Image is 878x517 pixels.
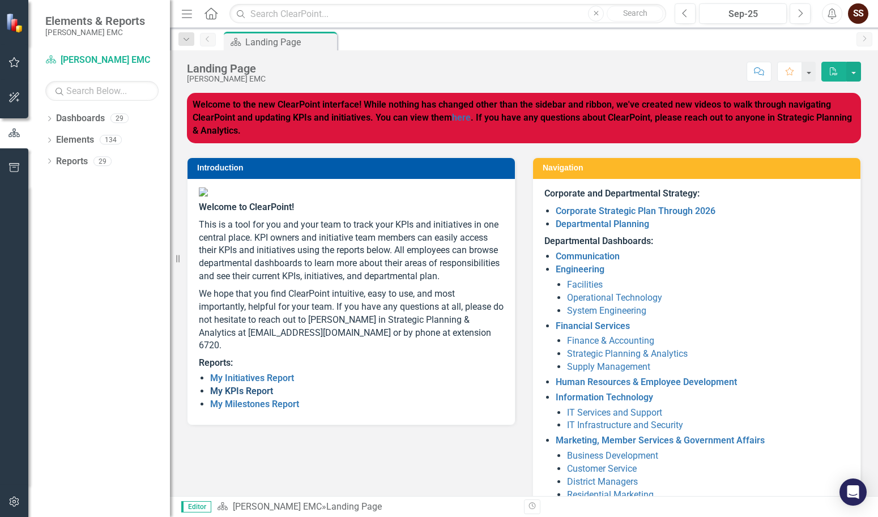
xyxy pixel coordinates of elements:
[567,407,662,418] a: IT Services and Support
[452,112,471,123] a: here
[556,219,649,229] a: Departmental Planning
[199,285,504,354] p: We hope that you find ClearPoint intuitive, easy to use, and most importantly, helpful for your t...
[556,206,715,216] a: Corporate Strategic Plan Through 2026
[45,14,145,28] span: Elements & Reports
[233,501,322,512] a: [PERSON_NAME] EMC
[93,156,112,166] div: 29
[56,134,94,147] a: Elements
[217,501,515,514] div: »
[567,335,654,346] a: Finance & Accounting
[567,305,646,316] a: System Engineering
[556,264,604,275] a: Engineering
[199,187,504,196] img: Jackson%20EMC%20high_res%20v2.png
[199,219,500,281] span: This is a tool for you and your team to track your KPIs and initiatives in one central place. KPI...
[197,164,509,172] h3: Introduction
[56,155,88,168] a: Reports
[187,75,266,83] div: [PERSON_NAME] EMC
[56,112,105,125] a: Dashboards
[556,321,630,331] a: Financial Services
[567,292,662,303] a: Operational Technology
[45,28,145,37] small: [PERSON_NAME] EMC
[6,13,25,33] img: ClearPoint Strategy
[543,164,855,172] h3: Navigation
[607,6,663,22] button: Search
[187,62,266,75] div: Landing Page
[567,476,638,487] a: District Managers
[556,377,737,387] a: Human Resources & Employee Development
[181,501,211,512] span: Editor
[544,188,700,199] strong: Corporate and Departmental Strategy:
[699,3,787,24] button: Sep-25
[110,114,129,123] div: 29
[556,392,653,403] a: Information Technology
[567,489,654,500] a: Residential Marketing
[567,463,637,474] a: Customer Service
[567,420,683,430] a: IT Infrastructure and Security
[245,35,334,49] div: Landing Page
[210,399,299,409] a: My Milestones Report
[703,7,783,21] div: Sep-25
[848,3,868,24] button: SS
[45,81,159,101] input: Search Below...
[839,478,867,506] div: Open Intercom Messenger
[199,202,294,212] span: Welcome to ClearPoint!
[100,135,122,145] div: 134
[193,99,852,136] strong: Welcome to the new ClearPoint interface! While nothing has changed other than the sidebar and rib...
[210,373,294,383] a: My Initiatives Report
[229,4,666,24] input: Search ClearPoint...
[623,8,647,18] span: Search
[567,348,688,359] a: Strategic Planning & Analytics
[326,501,382,512] div: Landing Page
[567,361,650,372] a: Supply Management
[210,386,273,396] a: My KPIs Report
[556,251,620,262] a: Communication
[556,435,765,446] a: Marketing, Member Services & Government Affairs
[567,279,603,290] a: Facilities
[45,54,159,67] a: [PERSON_NAME] EMC
[199,357,233,368] strong: Reports:
[544,236,653,246] strong: Departmental Dashboards:
[567,450,658,461] a: Business Development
